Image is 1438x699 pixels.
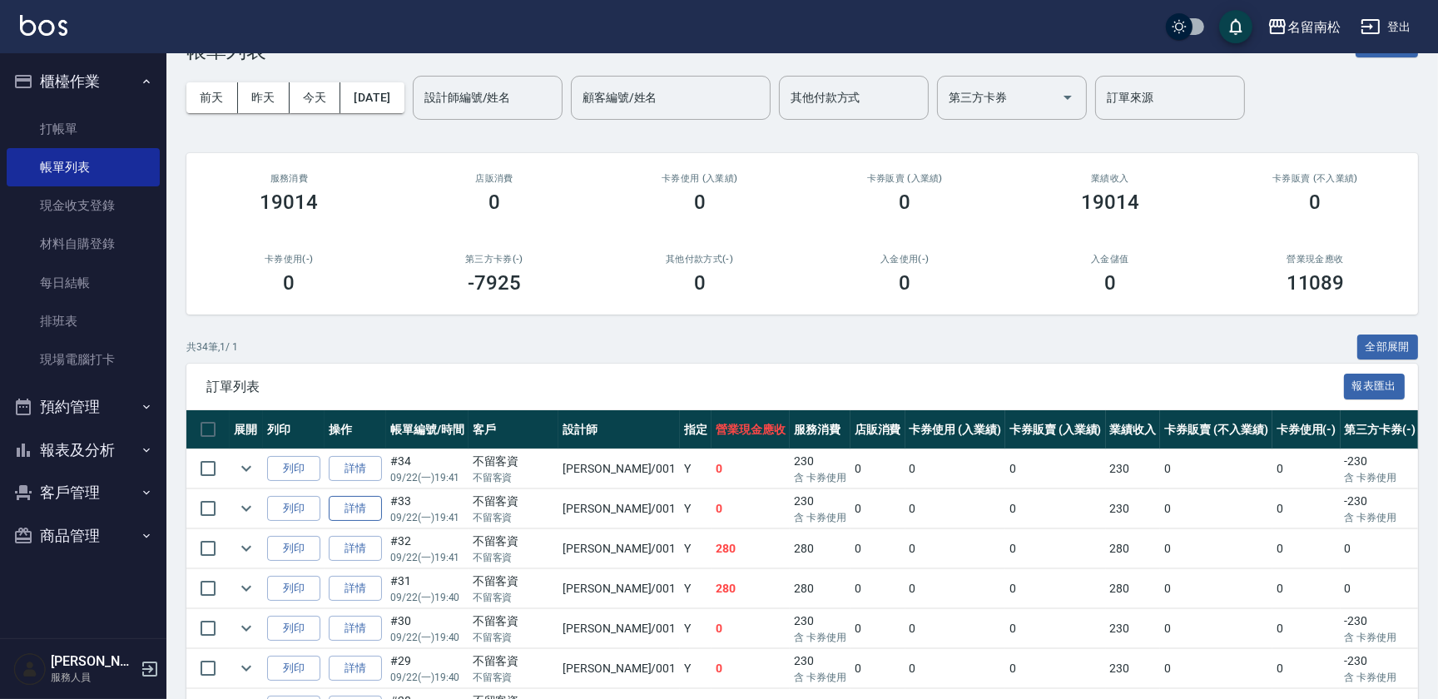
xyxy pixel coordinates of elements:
[329,656,382,682] a: 詳情
[1005,449,1106,488] td: 0
[390,550,464,565] p: 09/22 (一) 19:41
[617,254,782,265] h2: 其他付款方式(-)
[1219,10,1252,43] button: save
[7,60,160,103] button: 櫃檯作業
[1341,410,1421,449] th: 第三方卡券(-)
[51,653,136,670] h5: [PERSON_NAME]
[412,173,578,184] h2: 店販消費
[7,340,160,379] a: 現場電腦打卡
[1341,489,1421,528] td: -230
[390,590,464,605] p: 09/22 (一) 19:40
[7,429,160,472] button: 報表及分析
[712,489,790,528] td: 0
[7,148,160,186] a: 帳單列表
[390,470,464,485] p: 09/22 (一) 19:41
[712,609,790,648] td: 0
[712,649,790,688] td: 0
[473,550,555,565] p: 不留客資
[7,471,160,514] button: 客戶管理
[238,82,290,113] button: 昨天
[1160,449,1272,488] td: 0
[1345,630,1416,645] p: 含 卡券使用
[488,191,500,214] h3: 0
[1106,609,1161,648] td: 230
[283,271,295,295] h3: 0
[1341,649,1421,688] td: -230
[680,569,712,608] td: Y
[1005,489,1106,528] td: 0
[1344,374,1406,399] button: 報表匯出
[13,652,47,686] img: Person
[473,670,555,685] p: 不留客資
[1272,410,1341,449] th: 卡券使用(-)
[473,630,555,645] p: 不留客資
[712,569,790,608] td: 280
[386,649,469,688] td: #29
[390,630,464,645] p: 09/22 (一) 19:40
[558,649,680,688] td: [PERSON_NAME] /001
[790,609,850,648] td: 230
[1341,449,1421,488] td: -230
[794,510,846,525] p: 含 卡券使用
[390,670,464,685] p: 09/22 (一) 19:40
[386,489,469,528] td: #33
[290,82,341,113] button: 今天
[267,576,320,602] button: 列印
[899,191,910,214] h3: 0
[558,489,680,528] td: [PERSON_NAME] /001
[325,410,386,449] th: 操作
[680,489,712,528] td: Y
[1106,569,1161,608] td: 280
[1081,191,1139,214] h3: 19014
[473,453,555,470] div: 不留客資
[1028,173,1193,184] h2: 業績收入
[412,254,578,265] h2: 第三方卡券(-)
[386,410,469,449] th: 帳單編號/時間
[1232,173,1398,184] h2: 卡券販賣 (不入業績)
[329,456,382,482] a: 詳情
[263,410,325,449] th: 列印
[386,529,469,568] td: #32
[899,271,910,295] h3: 0
[386,449,469,488] td: #34
[1160,529,1272,568] td: 0
[1106,529,1161,568] td: 280
[822,254,988,265] h2: 入金使用(-)
[1005,569,1106,608] td: 0
[1272,489,1341,528] td: 0
[794,670,846,685] p: 含 卡券使用
[1287,17,1341,37] div: 名留南松
[790,489,850,528] td: 230
[1106,489,1161,528] td: 230
[790,649,850,688] td: 230
[206,379,1344,395] span: 訂單列表
[1344,378,1406,394] a: 報表匯出
[790,569,850,608] td: 280
[1272,529,1341,568] td: 0
[680,649,712,688] td: Y
[680,609,712,648] td: Y
[473,470,555,485] p: 不留客資
[234,576,259,601] button: expand row
[7,186,160,225] a: 現金收支登錄
[267,496,320,522] button: 列印
[473,590,555,605] p: 不留客資
[340,82,404,113] button: [DATE]
[1106,649,1161,688] td: 230
[1345,470,1416,485] p: 含 卡券使用
[680,449,712,488] td: Y
[1005,529,1106,568] td: 0
[712,410,790,449] th: 營業現金應收
[1341,609,1421,648] td: -230
[1272,609,1341,648] td: 0
[260,191,318,214] h3: 19014
[850,529,905,568] td: 0
[558,569,680,608] td: [PERSON_NAME] /001
[1160,489,1272,528] td: 0
[1261,10,1347,44] button: 名留南松
[267,656,320,682] button: 列印
[206,173,372,184] h3: 服務消費
[558,609,680,648] td: [PERSON_NAME] /001
[558,410,680,449] th: 設計師
[790,529,850,568] td: 280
